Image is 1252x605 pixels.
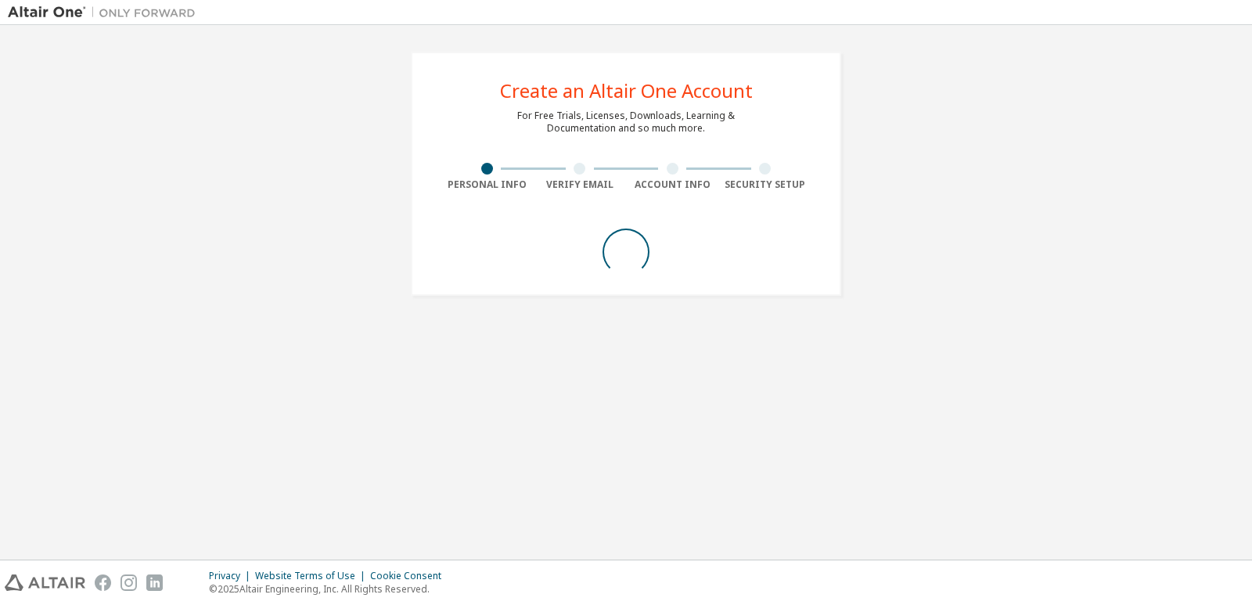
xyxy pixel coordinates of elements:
img: instagram.svg [121,574,137,591]
p: © 2025 Altair Engineering, Inc. All Rights Reserved. [209,582,451,596]
div: Security Setup [719,178,812,191]
img: altair_logo.svg [5,574,85,591]
div: Verify Email [534,178,627,191]
div: Privacy [209,570,255,582]
img: linkedin.svg [146,574,163,591]
div: Create an Altair One Account [500,81,753,100]
div: Personal Info [441,178,534,191]
div: Website Terms of Use [255,570,370,582]
img: Altair One [8,5,203,20]
img: facebook.svg [95,574,111,591]
div: For Free Trials, Licenses, Downloads, Learning & Documentation and so much more. [517,110,735,135]
div: Account Info [626,178,719,191]
div: Cookie Consent [370,570,451,582]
